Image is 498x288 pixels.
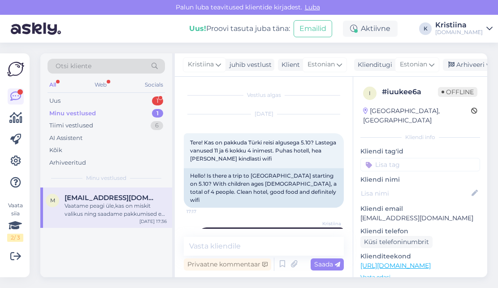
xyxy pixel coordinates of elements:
[48,79,58,91] div: All
[226,60,272,70] div: juhib vestlust
[438,87,477,97] span: Offline
[86,174,126,182] span: Minu vestlused
[361,188,470,198] input: Lisa nimi
[435,22,483,29] div: Kristiina
[360,252,480,261] p: Klienditeekond
[400,60,427,70] span: Estonian
[152,96,163,105] div: 1
[7,201,23,242] div: Vaata siia
[49,134,82,143] div: AI Assistent
[360,214,480,223] p: [EMAIL_ADDRESS][DOMAIN_NAME]
[49,146,62,155] div: Kõik
[360,262,431,270] a: [URL][DOMAIN_NAME]
[49,96,61,105] div: Uus
[184,110,344,118] div: [DATE]
[363,106,471,125] div: [GEOGRAPHIC_DATA], [GEOGRAPHIC_DATA]
[189,24,206,33] b: Uus!
[360,133,480,141] div: Kliendi info
[49,109,96,118] div: Minu vestlused
[360,158,480,171] input: Lisa tag
[343,21,398,37] div: Aktiivne
[65,202,167,218] div: Vaatame peagi üle,kas on miskit valikus ning saadame pakkumised e-mailile :)
[139,218,167,225] div: [DATE] 17:36
[382,87,438,97] div: # iuukee6a
[190,139,338,162] span: Tere! Kas on pakkuda Türki reisi algusega 5.10? Lastega vanused 11 ja 6 kokku 4 inimest. Puhas ho...
[314,260,340,268] span: Saada
[360,273,480,281] p: Vaata edasi ...
[151,121,163,130] div: 6
[152,109,163,118] div: 1
[7,234,23,242] div: 2 / 3
[184,258,271,271] div: Privaatne kommentaar
[369,90,371,96] span: i
[65,194,158,202] span: mariliispismenjuk@gmail.com
[354,60,392,70] div: Klienditugi
[360,236,433,248] div: Küsi telefoninumbrit
[189,23,290,34] div: Proovi tasuta juba täna:
[49,158,86,167] div: Arhiveeritud
[307,60,335,70] span: Estonian
[435,22,493,36] a: Kristiina[DOMAIN_NAME]
[93,79,108,91] div: Web
[7,61,24,78] img: Askly Logo
[302,3,323,11] span: Luba
[143,79,165,91] div: Socials
[360,175,480,184] p: Kliendi nimi
[419,22,432,35] div: K
[360,227,480,236] p: Kliendi telefon
[50,197,55,204] span: m
[307,220,341,227] span: Kristiina
[188,60,214,70] span: Kristiina
[360,204,480,214] p: Kliendi email
[294,20,332,37] button: Emailid
[360,147,480,156] p: Kliendi tag'id
[56,61,91,71] span: Otsi kliente
[184,168,344,208] div: Hello! Is there a trip to [GEOGRAPHIC_DATA] starting on 5.10? With children ages [DEMOGRAPHIC_DAT...
[186,208,220,215] span: 17:17
[184,91,344,99] div: Vestlus algas
[435,29,483,36] div: [DOMAIN_NAME]
[49,121,93,130] div: Tiimi vestlused
[278,60,300,70] div: Klient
